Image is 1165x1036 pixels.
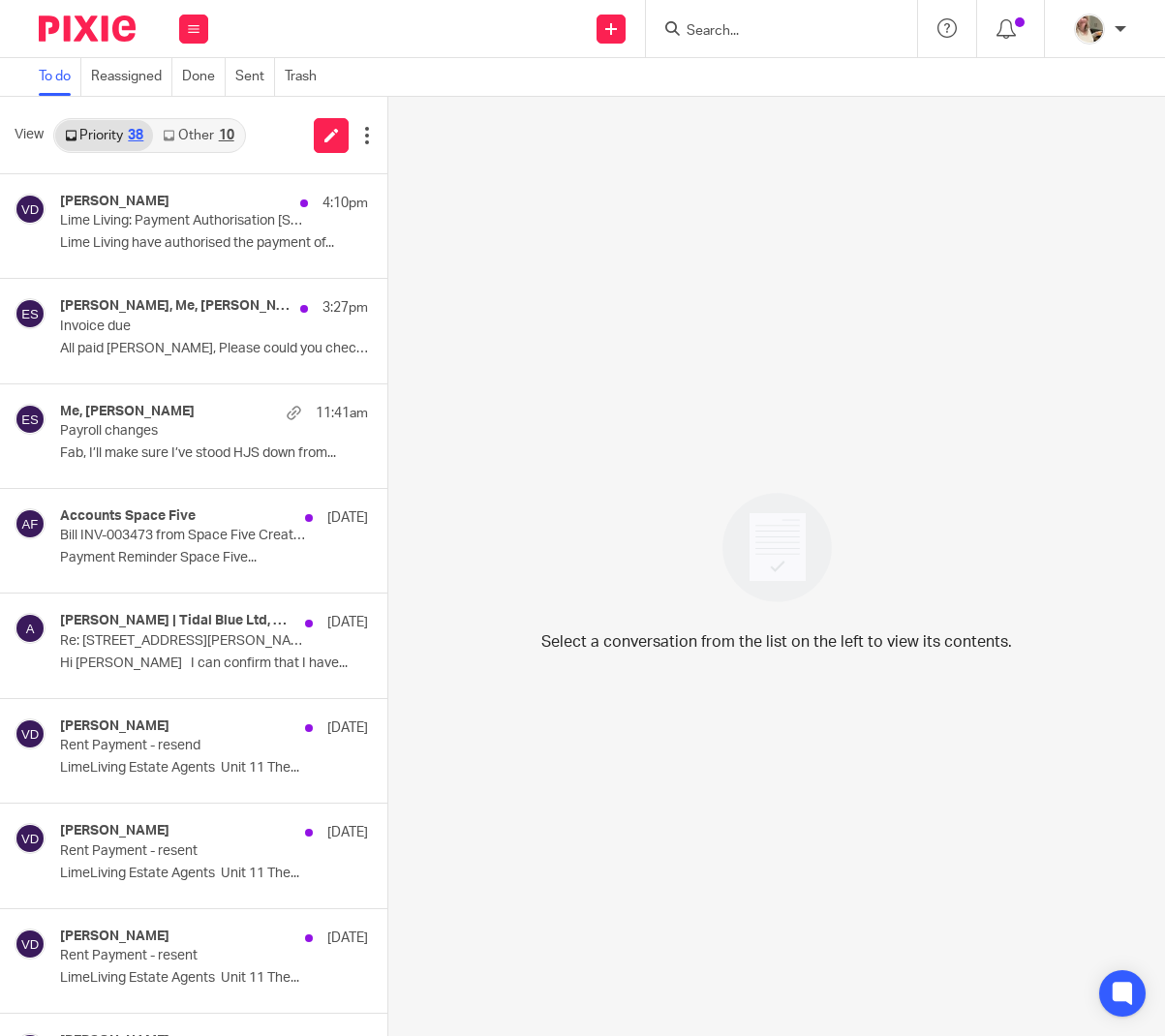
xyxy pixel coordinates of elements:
p: Fab, I’ll make sure I’ve stood HJS down from... [60,445,368,462]
h4: Accounts Space Five [60,508,196,525]
p: Lime Living have authorised the payment of... [60,235,368,252]
p: LimeLiving Estate Agents Unit 11 The... [60,866,368,882]
p: LimeLiving Estate Agents Unit 11 The... [60,970,368,987]
a: Done [182,58,226,96]
p: [DATE] [327,929,368,948]
a: Sent [235,58,275,96]
p: [DATE] [327,823,368,842]
p: Payment Reminder Space Five... [60,550,368,566]
p: Bill INV-003473 from Space Five Creative Limited is due [60,528,306,544]
img: svg%3E [15,404,46,435]
h4: [PERSON_NAME] [60,194,169,210]
img: svg%3E [15,194,46,225]
img: svg%3E [15,298,46,329]
p: Rent Payment - resent [60,948,306,964]
h4: [PERSON_NAME] [60,823,169,839]
p: 3:27pm [322,298,368,318]
a: Priority38 [55,120,153,151]
h4: [PERSON_NAME] [60,929,169,945]
h4: [PERSON_NAME], Me, [PERSON_NAME] [60,298,291,315]
p: Select a conversation from the list on the left to view its contents. [541,630,1012,654]
p: [DATE] [327,613,368,632]
img: svg%3E [15,613,46,644]
div: 10 [219,129,234,142]
div: 38 [128,129,143,142]
p: 11:41am [316,404,368,423]
p: Re: [STREET_ADDRESS][PERSON_NAME] and 23 [PERSON_NAME] [60,633,306,650]
h4: [PERSON_NAME] | Tidal Blue Ltd, Accounts [60,613,295,629]
p: Hi [PERSON_NAME] I can confirm that I have... [60,655,368,672]
p: Rent Payment - resent [60,843,306,860]
p: Invoice due [60,319,306,335]
p: All paid [PERSON_NAME], Please could you check... [60,341,368,357]
img: svg%3E [15,929,46,960]
p: Payroll changes [60,423,306,440]
a: Other10 [153,120,243,151]
img: image [710,480,844,615]
img: svg%3E [15,823,46,854]
a: To do [39,58,81,96]
img: A3ABFD03-94E6-44F9-A09D-ED751F5F1762.jpeg [1074,14,1105,45]
p: Rent Payment - resend [60,738,306,754]
h4: Me, [PERSON_NAME] [60,404,195,420]
img: Pixie [39,15,136,42]
a: Trash [285,58,326,96]
p: 4:10pm [322,194,368,213]
span: View [15,125,44,145]
p: LimeLiving Estate Agents Unit 11 The... [60,760,368,777]
p: Lime Living: Payment Authorisation [STREET_ADDRESS] [60,213,306,229]
a: Reassigned [91,58,172,96]
p: [DATE] [327,508,368,528]
img: svg%3E [15,718,46,749]
img: svg%3E [15,508,46,539]
input: Search [685,23,859,41]
h4: [PERSON_NAME] [60,718,169,735]
p: [DATE] [327,718,368,738]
